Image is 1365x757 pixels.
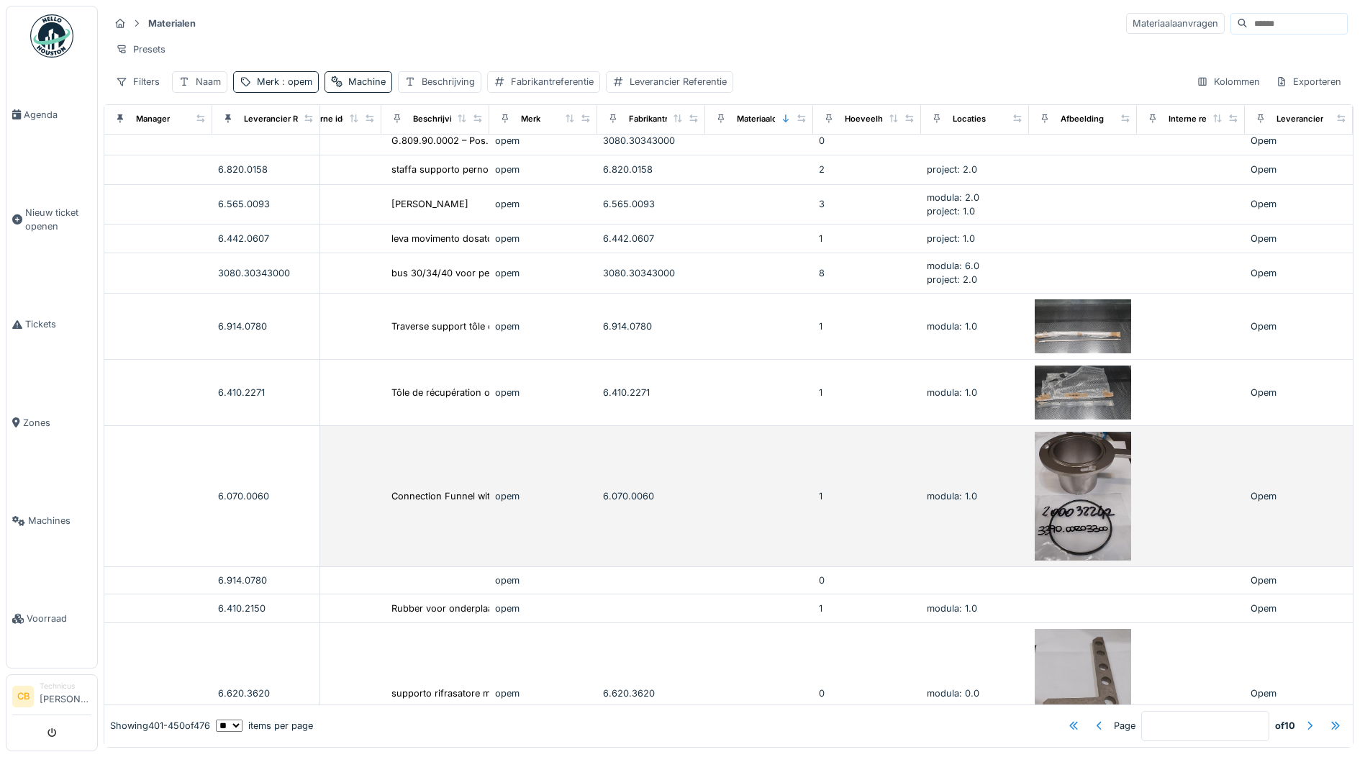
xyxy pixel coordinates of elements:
div: opem [495,489,591,503]
div: Machine [348,75,386,89]
div: Showing 401 - 450 of 476 [110,719,210,733]
a: Tickets [6,276,97,373]
span: Opem [1251,387,1276,398]
span: 6.565.0093 [218,199,270,209]
span: project: 1.0 [927,206,975,217]
div: Presets [109,39,172,60]
div: 2 [819,163,915,176]
span: Opem [1251,233,1276,244]
div: G.809.90.0002 – Pos. 27 partnr:6.374.0875 [391,134,584,148]
div: Exporteren [1269,71,1348,92]
div: 6.410.2271 [603,386,699,399]
div: Leverancier Referentie [630,75,727,89]
div: 6.070.0060 [603,489,699,503]
span: Nieuw ticket openen [25,206,91,233]
span: modula: 1.0 [927,321,977,332]
div: Connection Funnel with Gasket O-Ring 3390.00R0... [391,489,623,503]
div: leva movimento dosatore [391,232,502,245]
div: staffa supporto perno leva movim. [GEOGRAPHIC_DATA]. [391,163,645,176]
div: 1 [819,386,915,399]
strong: Materialen [142,17,201,30]
div: opem [495,163,591,176]
span: Opem [1251,688,1276,699]
div: 6.442.0607 [603,232,699,245]
div: 0 [819,574,915,587]
div: Beschrijving [422,75,475,89]
span: modula: 1.0 [927,387,977,398]
img: Tôle de récupération [1035,366,1131,420]
div: Manager [136,113,170,125]
div: 3080.30343000 [603,134,699,148]
div: Materiaalcategorie [737,113,810,125]
div: Interne ref. [1169,113,1212,125]
div: 1 [819,232,915,245]
div: opem [495,197,591,211]
div: 1 [819,319,915,333]
span: Opem [1251,603,1276,614]
div: Fabrikantreferentie [511,75,594,89]
strong: of 10 [1275,719,1295,733]
div: Kolommen [1190,71,1266,92]
div: 0 [819,134,915,148]
span: 6.914.0780 [218,321,267,332]
div: Leverancier Referentie [244,113,334,125]
div: [PERSON_NAME] [391,197,468,211]
div: Locaties [953,113,986,125]
div: 3080.30343000 [603,266,699,280]
span: 6.820.0158 [218,164,268,175]
div: opem [495,134,591,148]
span: Zones [23,416,91,430]
div: Fabrikantreferentie [629,113,704,125]
div: Materiaalaanvragen [1126,13,1225,34]
div: Technicus [40,681,91,692]
span: modula: 2.0 [927,192,979,203]
span: Agenda [24,108,91,122]
div: Merk [257,75,312,89]
li: [PERSON_NAME] [40,681,91,712]
div: supporto rifrasatore mobile pn : [PHONE_NUMBER] L58 [391,686,639,700]
span: 6.620.3620 [218,688,270,699]
span: Opem [1251,199,1276,209]
span: Opem [1251,491,1276,502]
div: Tôle de récupération opem 6.410.2271 [391,386,558,399]
span: Opem [1251,164,1276,175]
div: opem [495,386,591,399]
a: Agenda [6,65,97,163]
div: bus 30/34/40 voor pegaso boccola DU: 30/34/30 [391,266,612,280]
span: Tickets [25,317,91,331]
div: opem [495,266,591,280]
span: modula: 1.0 [927,603,977,614]
span: 6.070.0060 [218,491,269,502]
span: 6.410.2150 [218,603,266,614]
span: modula: 6.0 [927,260,979,271]
span: Opem [1251,575,1276,586]
span: 6.442.0607 [218,233,269,244]
span: modula: 0.0 [927,688,979,699]
a: Zones [6,373,97,471]
span: modula: 1.0 [927,491,977,502]
span: project: 2.0 [927,164,977,175]
span: Opem [1251,268,1276,278]
img: dwarssteun mes vorming filterpapier [1035,299,1131,353]
div: Afbeelding [1061,113,1104,125]
span: : opem [279,76,312,87]
a: Machines [6,472,97,570]
div: opem [495,602,591,615]
img: Connection Funnel [1035,432,1131,561]
a: Voorraad [6,570,97,668]
div: Rubber voor onderplaat ronde messen Pegaso 1400... [391,602,629,615]
div: 0 [819,686,915,700]
span: 6.914.0780 [218,575,267,586]
span: Machines [28,514,91,527]
span: project: 1.0 [927,233,975,244]
div: Page [1114,719,1135,733]
div: Traverse support tôle opem 6.914.0780 [391,319,564,333]
div: 6.914.0780 [603,319,699,333]
div: 6.565.0093 [603,197,699,211]
li: CB [12,686,34,707]
div: 6.620.3620 [603,686,699,700]
div: 8 [819,266,915,280]
span: 6.410.2271 [218,387,265,398]
span: Voorraad [27,612,91,625]
div: 1 [819,489,915,503]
